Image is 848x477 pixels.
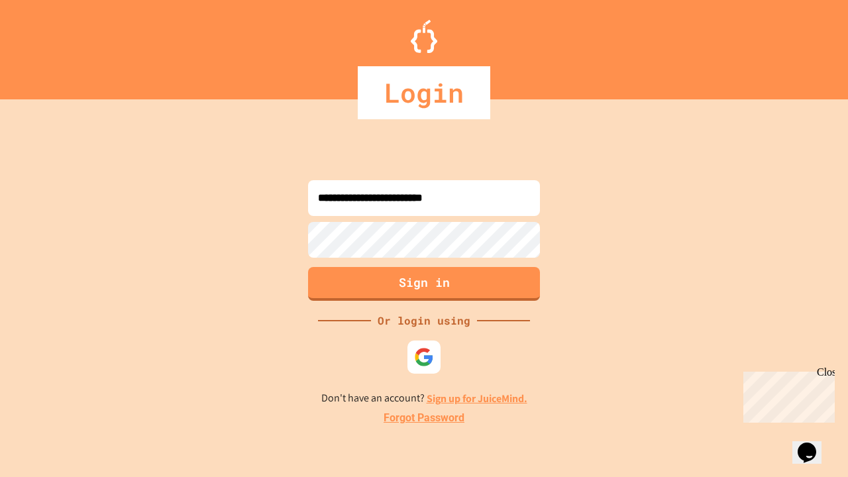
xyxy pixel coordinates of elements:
iframe: chat widget [792,424,835,464]
a: Forgot Password [384,410,464,426]
div: Login [358,66,490,119]
img: google-icon.svg [414,347,434,367]
img: Logo.svg [411,20,437,53]
a: Sign up for JuiceMind. [427,392,527,405]
iframe: chat widget [738,366,835,423]
div: Or login using [371,313,477,329]
button: Sign in [308,267,540,301]
div: Chat with us now!Close [5,5,91,84]
p: Don't have an account? [321,390,527,407]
